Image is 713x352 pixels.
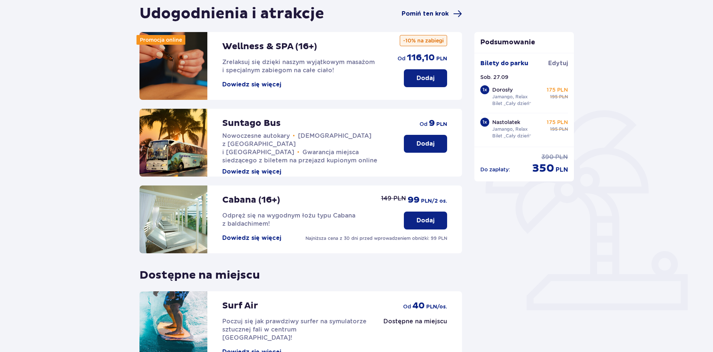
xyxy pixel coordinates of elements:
p: Dodaj [417,74,434,82]
p: Nastolatek [492,118,520,126]
div: 1 x [480,118,489,127]
img: attraction [139,109,207,177]
span: Zrelaksuj się dzięki naszym wyjątkowym masażom i specjalnym zabiegom na całe ciało! [222,58,375,74]
button: Dowiedz się więcej [222,80,281,89]
p: od [420,120,427,128]
span: • [293,132,295,140]
p: Dorosły [492,86,513,93]
p: Dodaj [417,140,434,148]
p: 175 PLN [547,118,568,126]
button: Dowiedz się więcej [222,168,281,176]
p: Suntago Bus [222,118,281,129]
p: Do zapłaty : [480,166,510,173]
p: 175 PLN [547,86,568,93]
p: Bilety do parku [480,59,528,67]
p: PLN [559,93,568,100]
button: Dodaj [404,212,447,229]
span: Poczuj się jak prawdziwy surfer na symulatorze sztucznej fali w centrum [GEOGRAPHIC_DATA]! [222,318,367,341]
p: od [398,55,405,62]
p: -10% na zabiegi [400,35,447,46]
p: Surf Air [222,300,258,311]
p: Dostępne na miejscu [383,317,447,326]
p: 350 [532,161,554,175]
p: 9 [429,118,435,129]
p: Cabana (16+) [222,194,280,206]
a: Pomiń ten krok [402,9,462,18]
div: 1 x [480,85,489,94]
span: [DEMOGRAPHIC_DATA] z [GEOGRAPHIC_DATA] i [GEOGRAPHIC_DATA] [222,132,371,156]
p: od [403,303,411,310]
h1: Udogodnienia i atrakcje [139,4,324,23]
p: PLN [555,153,568,161]
p: PLN [559,126,568,133]
button: Dowiedz się więcej [222,234,281,242]
p: Najniższa cena z 30 dni przed wprowadzeniem obniżki: 99 PLN [305,235,447,242]
p: 116,10 [407,52,435,63]
p: 390 [541,153,554,161]
p: 195 [550,126,557,133]
img: attraction [139,185,207,253]
p: PLN /2 os. [421,197,447,205]
p: Jamango, Relax [492,93,528,100]
p: Wellness & SPA (16+) [222,41,317,52]
p: Podsumowanie [474,38,574,47]
p: PLN [556,166,568,174]
p: Sob. 27.09 [480,73,508,81]
p: Dostępne na miejscu [139,262,260,282]
div: Promocja online [136,35,185,45]
p: 99 [408,194,420,206]
p: PLN [436,121,447,128]
p: Jamango, Relax [492,126,528,133]
p: 195 [550,93,557,100]
p: 40 [412,300,425,311]
span: Pomiń ten krok [402,10,449,18]
span: Odpręż się na wygodnym łożu typu Cabana z baldachimem! [222,212,355,227]
button: Dodaj [404,69,447,87]
p: Dodaj [417,216,434,225]
span: Nowoczesne autokary [222,132,290,139]
p: PLN /os. [426,303,447,311]
img: attraction [139,32,207,100]
a: Edytuj [548,59,568,67]
p: 149 PLN [381,194,406,203]
button: Dodaj [404,135,447,153]
p: Bilet „Cały dzień” [492,100,531,107]
p: Bilet „Cały dzień” [492,133,531,139]
span: • [297,149,299,156]
p: PLN [436,55,447,63]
